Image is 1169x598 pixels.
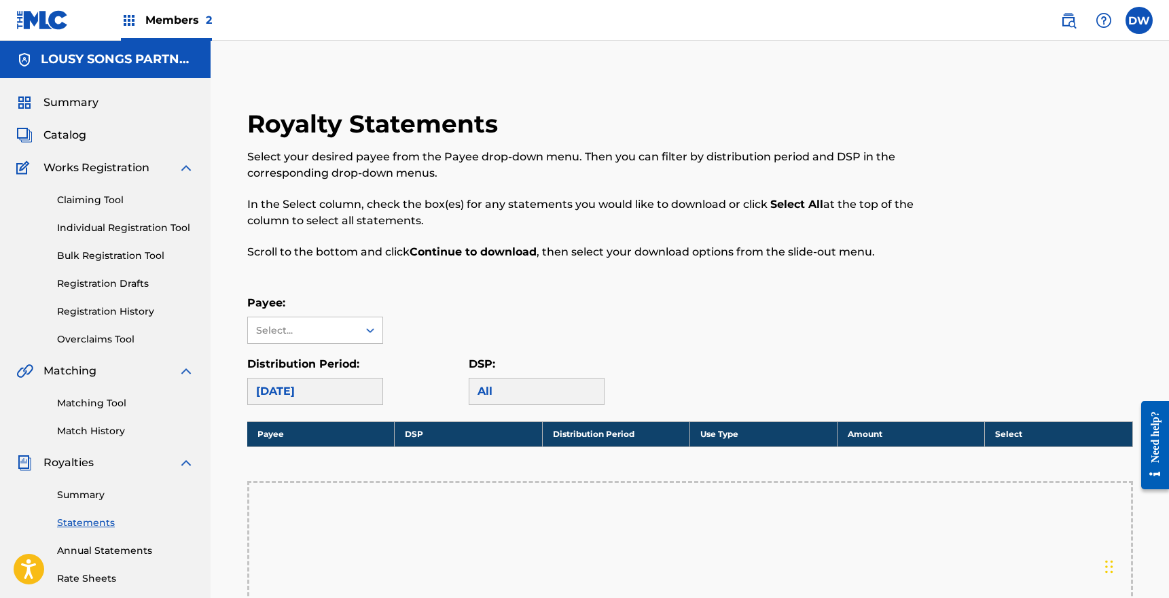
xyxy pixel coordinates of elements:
img: Catalog [16,127,33,143]
a: Summary [57,488,194,502]
label: DSP: [469,357,495,370]
span: Works Registration [43,160,149,176]
a: SummarySummary [16,94,98,111]
iframe: Resource Center [1131,391,1169,500]
h5: LOUSY SONGS PARTNERS [41,52,194,67]
h2: Royalty Statements [247,109,505,139]
img: help [1096,12,1112,29]
strong: Continue to download [410,245,537,258]
img: MLC Logo [16,10,69,30]
strong: Select All [770,198,823,211]
a: Registration Drafts [57,277,194,291]
div: User Menu [1126,7,1153,34]
img: expand [178,160,194,176]
a: Statements [57,516,194,530]
img: Royalties [16,455,33,471]
a: CatalogCatalog [16,127,86,143]
img: Accounts [16,52,33,68]
p: In the Select column, check the box(es) for any statements you would like to download or click at... [247,196,929,229]
div: Help [1090,7,1117,34]
th: Distribution Period [542,421,689,446]
th: Payee [247,421,395,446]
th: Amount [838,421,985,446]
span: Matching [43,363,96,379]
th: Select [985,421,1132,446]
a: Claiming Tool [57,193,194,207]
img: Summary [16,94,33,111]
div: Select... [256,323,348,338]
a: Registration History [57,304,194,319]
img: Matching [16,363,33,379]
a: Overclaims Tool [57,332,194,347]
label: Distribution Period: [247,357,359,370]
span: Members [145,12,212,28]
img: Top Rightsholders [121,12,137,29]
img: expand [178,455,194,471]
a: Individual Registration Tool [57,221,194,235]
a: Annual Statements [57,544,194,558]
a: Rate Sheets [57,571,194,586]
img: Works Registration [16,160,34,176]
span: Summary [43,94,98,111]
label: Payee: [247,296,285,309]
span: Royalties [43,455,94,471]
a: Match History [57,424,194,438]
iframe: Chat Widget [1101,533,1169,598]
img: search [1060,12,1077,29]
th: Use Type [689,421,837,446]
span: Catalog [43,127,86,143]
th: DSP [395,421,542,446]
span: 2 [206,14,212,27]
a: Public Search [1055,7,1082,34]
div: Drag [1105,546,1113,587]
a: Bulk Registration Tool [57,249,194,263]
p: Select your desired payee from the Payee drop-down menu. Then you can filter by distribution peri... [247,149,929,181]
img: expand [178,363,194,379]
a: Matching Tool [57,396,194,410]
p: Scroll to the bottom and click , then select your download options from the slide-out menu. [247,244,929,260]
